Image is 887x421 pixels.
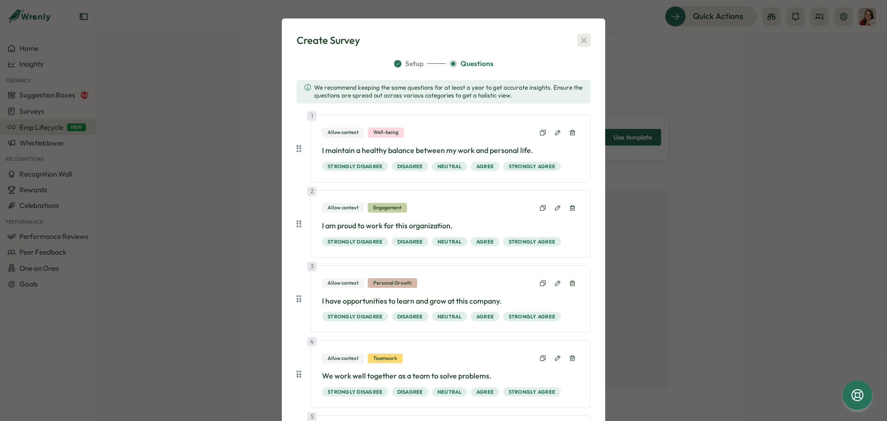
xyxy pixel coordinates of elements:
span: Strongly Agree [509,238,556,246]
div: Allow context [322,278,364,288]
button: Questions [450,59,493,69]
p: I have opportunities to learn and grow at this company. [322,295,579,307]
span: Disagree [397,238,423,246]
span: Disagree [397,388,423,396]
div: 3 [307,262,316,271]
div: Teamwork [368,354,403,363]
span: Agree [476,312,494,321]
div: Personal Growth [368,278,417,288]
span: Strongly Disagree [328,162,383,171]
span: Strongly Disagree [328,238,383,246]
div: Allow context [322,203,364,213]
p: I am proud to work for this organization. [322,220,579,232]
span: Neutral [437,238,462,246]
p: I maintain a healthy balance between my work and personal life. [322,145,579,156]
span: Strongly Agree [509,312,556,321]
div: 4 [307,337,316,346]
p: We work well together as a team to solve problems. [322,370,579,382]
div: Create Survey [297,33,360,48]
span: Neutral [437,312,462,321]
span: Agree [476,162,494,171]
div: 2 [307,187,316,196]
div: 1 [307,111,316,121]
span: Neutral [437,388,462,396]
div: Engagement [368,203,407,213]
span: Strongly Agree [509,162,556,171]
span: Strongly Disagree [328,388,383,396]
span: Strongly Agree [509,388,556,396]
div: Allow context [322,128,364,137]
button: Setup [394,59,446,69]
span: We recommend keeping the same questions for at least a year to get accurate insights. Ensure the ... [314,84,583,100]
span: Disagree [397,162,423,171]
span: Neutral [437,162,462,171]
span: Agree [476,388,494,396]
span: Disagree [397,312,423,321]
span: Strongly Disagree [328,312,383,321]
span: Agree [476,238,494,246]
div: Allow context [322,354,364,363]
div: Well-being [368,128,404,137]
